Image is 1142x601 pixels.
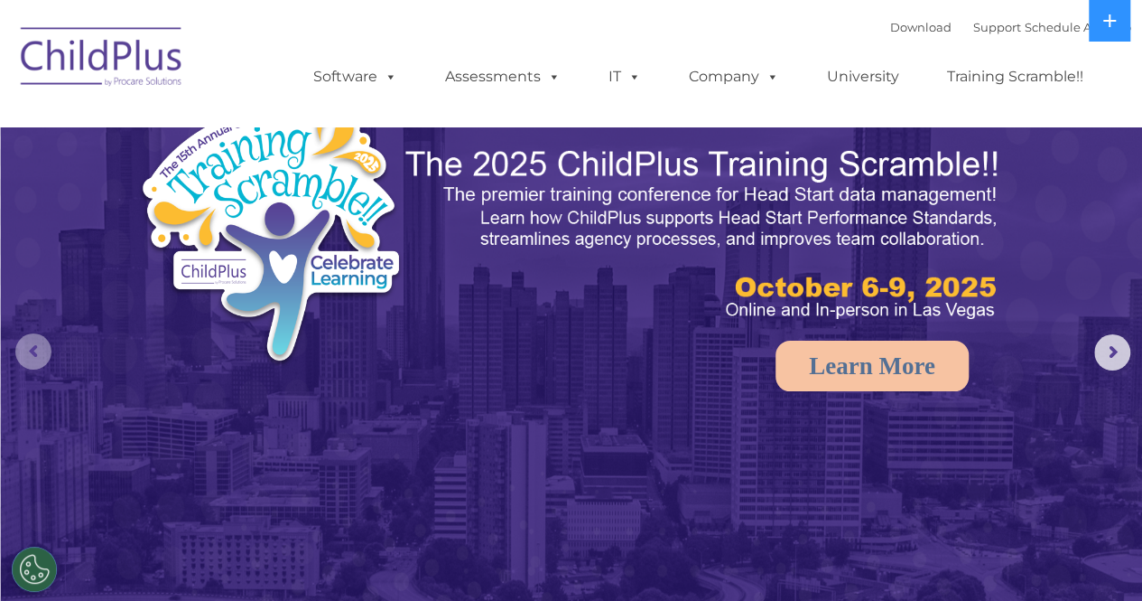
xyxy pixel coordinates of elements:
[973,20,1021,34] a: Support
[251,193,328,207] span: Phone number
[590,59,659,95] a: IT
[251,119,306,133] span: Last name
[1025,20,1131,34] a: Schedule A Demo
[890,20,1131,34] font: |
[12,547,57,592] button: Cookies Settings
[427,59,579,95] a: Assessments
[12,14,192,105] img: ChildPlus by Procare Solutions
[671,59,797,95] a: Company
[809,59,917,95] a: University
[929,59,1101,95] a: Training Scramble!!
[890,20,952,34] a: Download
[775,341,969,391] a: Learn More
[295,59,415,95] a: Software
